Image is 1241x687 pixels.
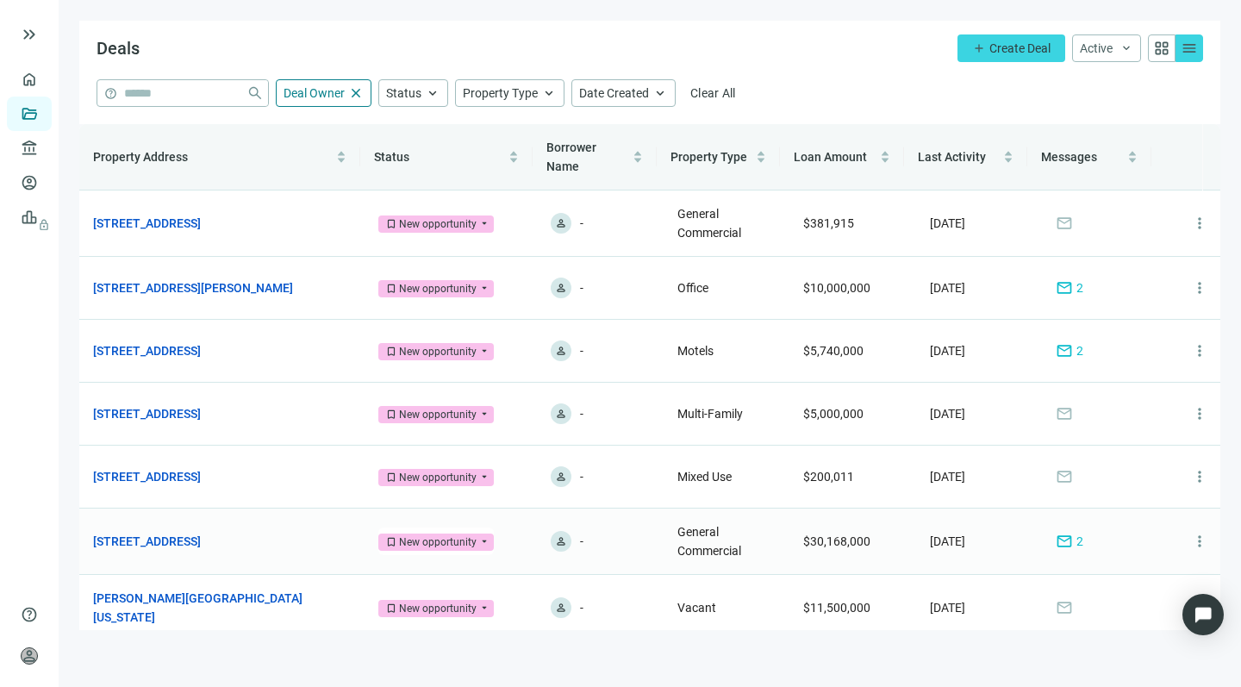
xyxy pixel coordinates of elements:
[1056,533,1073,550] span: mail
[93,467,201,486] a: [STREET_ADDRESS]
[1191,342,1208,359] span: more_vert
[19,24,40,45] button: keyboard_double_arrow_right
[399,280,477,297] div: New opportunity
[930,601,965,615] span: [DATE]
[555,282,567,294] span: person
[1182,590,1217,625] button: more_vert
[399,406,477,423] div: New opportunity
[555,471,567,483] span: person
[104,87,117,100] span: help
[93,278,293,297] a: [STREET_ADDRESS][PERSON_NAME]
[1072,34,1141,62] button: Activekeyboard_arrow_down
[1076,278,1083,297] span: 2
[803,407,864,421] span: $5,000,000
[803,534,870,548] span: $30,168,000
[1056,468,1073,485] span: mail
[930,534,965,548] span: [DATE]
[972,41,986,55] span: add
[348,85,364,101] span: close
[546,141,596,173] span: Borrower Name
[803,281,870,295] span: $10,000,000
[930,470,965,484] span: [DATE]
[1182,594,1224,635] div: Open Intercom Messenger
[1056,405,1073,422] span: mail
[690,86,736,100] span: Clear All
[385,409,397,421] span: bookmark
[677,207,741,240] span: General Commercial
[385,536,397,548] span: bookmark
[555,535,567,547] span: person
[580,403,583,424] span: -
[555,345,567,357] span: person
[93,532,201,551] a: [STREET_ADDRESS]
[918,150,986,164] span: Last Activity
[677,344,714,358] span: Motels
[1056,279,1073,297] span: mail
[425,85,440,101] span: keyboard_arrow_up
[1056,599,1073,616] span: mail
[930,344,965,358] span: [DATE]
[1041,150,1097,164] span: Messages
[1182,459,1217,494] button: more_vert
[1076,341,1083,360] span: 2
[1119,41,1133,55] span: keyboard_arrow_down
[399,343,477,360] div: New opportunity
[399,534,477,551] div: New opportunity
[463,86,538,100] span: Property Type
[541,85,557,101] span: keyboard_arrow_up
[385,472,397,484] span: bookmark
[580,531,583,552] span: -
[386,86,421,100] span: Status
[21,647,38,665] span: person
[803,216,854,230] span: $381,915
[1076,532,1083,551] span: 2
[374,150,409,164] span: Status
[1191,279,1208,297] span: more_vert
[803,344,864,358] span: $5,740,000
[93,341,201,360] a: [STREET_ADDRESS]
[1182,271,1217,305] button: more_vert
[683,79,744,107] button: Clear All
[1080,41,1113,55] span: Active
[399,469,477,486] div: New opportunity
[555,217,567,229] span: person
[803,470,854,484] span: $200,011
[677,601,716,615] span: Vacant
[385,603,397,615] span: bookmark
[677,525,741,558] span: General Commercial
[930,407,965,421] span: [DATE]
[930,216,965,230] span: [DATE]
[670,150,747,164] span: Property Type
[385,346,397,358] span: bookmark
[580,340,583,361] span: -
[93,589,334,627] a: [PERSON_NAME][GEOGRAPHIC_DATA][US_STATE]
[93,150,188,164] span: Property Address
[284,86,345,100] span: Deal Owner
[677,470,732,484] span: Mixed Use
[1056,215,1073,232] span: mail
[399,215,477,233] div: New opportunity
[580,278,583,298] span: -
[21,606,38,623] span: help
[1182,206,1217,240] button: more_vert
[385,283,397,295] span: bookmark
[580,597,583,618] span: -
[1182,397,1217,431] button: more_vert
[989,41,1051,55] span: Create Deal
[579,86,649,100] span: Date Created
[930,281,965,295] span: [DATE]
[1153,40,1170,57] span: grid_view
[803,601,870,615] span: $11,500,000
[1191,215,1208,232] span: more_vert
[555,602,567,614] span: person
[1056,342,1073,359] span: mail
[1191,533,1208,550] span: more_vert
[93,404,201,423] a: [STREET_ADDRESS]
[555,408,567,420] span: person
[677,407,743,421] span: Multi-Family
[580,466,583,487] span: -
[1182,524,1217,559] button: more_vert
[957,34,1065,62] button: addCreate Deal
[580,213,583,234] span: -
